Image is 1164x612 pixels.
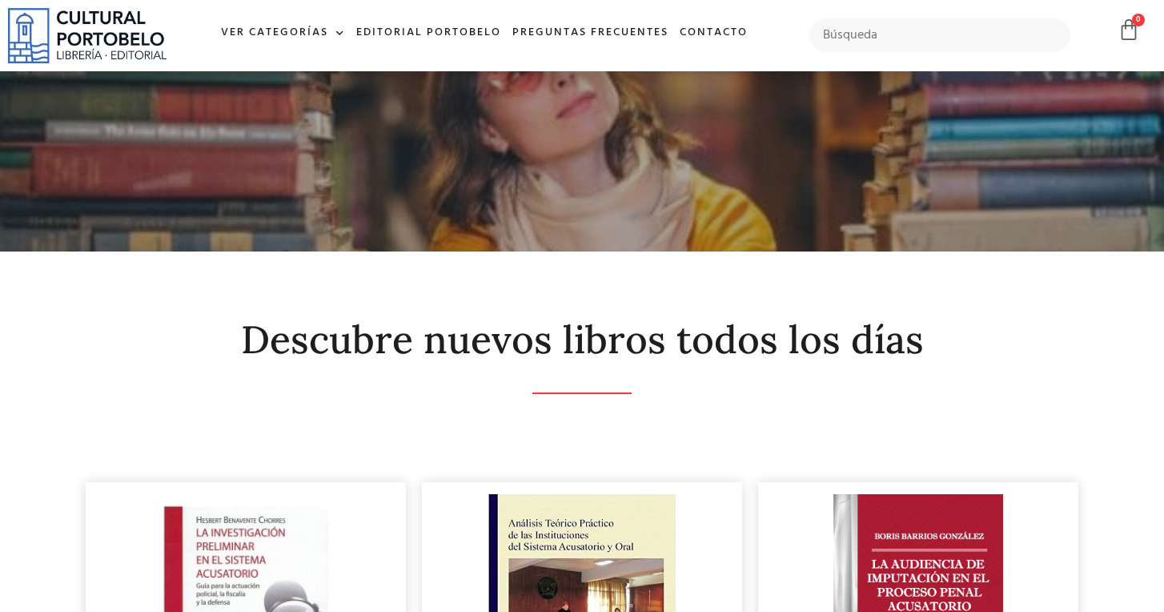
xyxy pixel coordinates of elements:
[215,16,351,50] a: Ver Categorías
[86,319,1078,361] h2: Descubre nuevos libros todos los días
[1118,18,1140,42] a: 0
[507,16,674,50] a: Preguntas frecuentes
[351,16,507,50] a: Editorial Portobelo
[674,16,753,50] a: Contacto
[809,18,1070,52] input: Búsqueda
[1132,14,1145,26] span: 0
